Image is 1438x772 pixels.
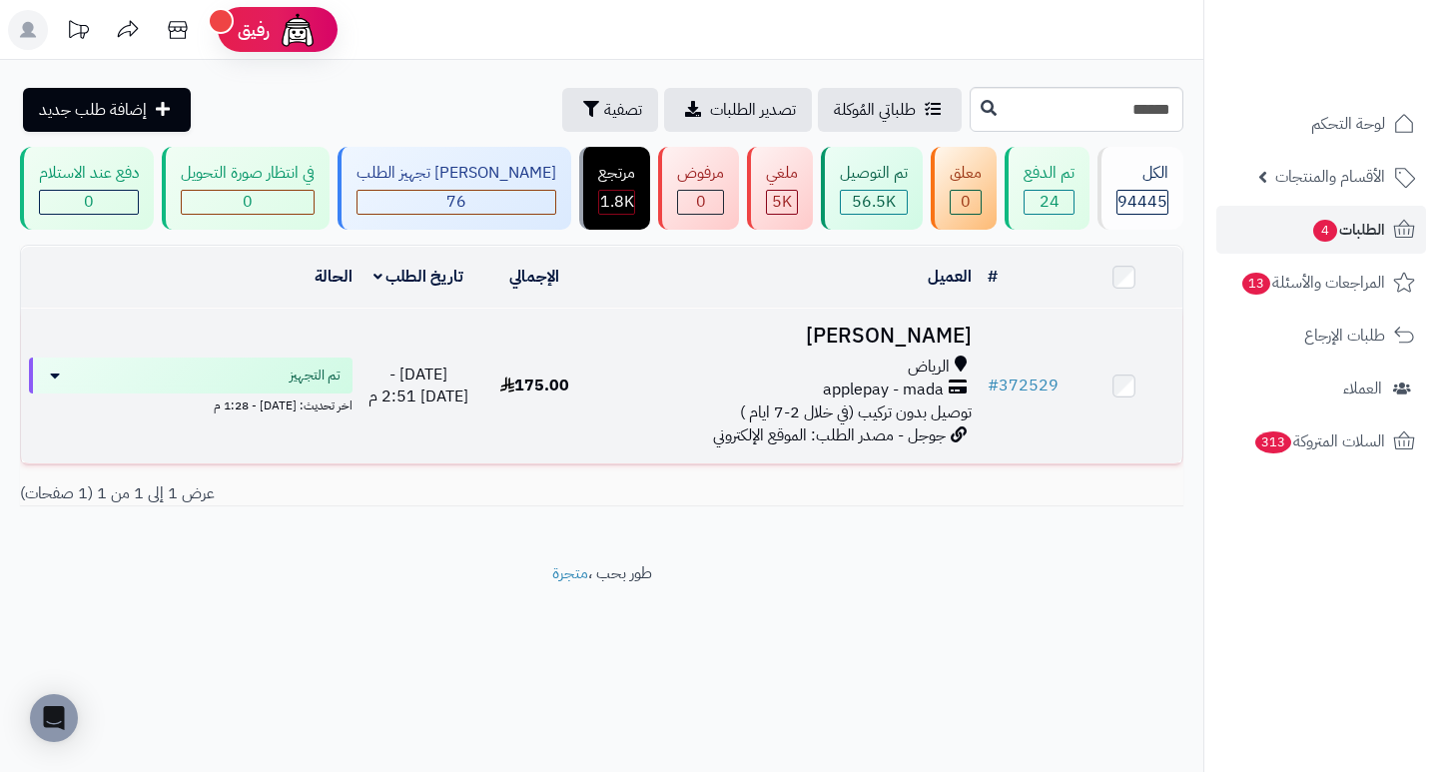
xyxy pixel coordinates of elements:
div: اخر تحديث: [DATE] - 1:28 م [29,393,353,414]
span: [DATE] - [DATE] 2:51 م [368,363,468,409]
span: العملاء [1343,375,1382,402]
div: مرتجع [598,162,635,185]
a: مرفوض 0 [654,147,743,230]
span: المراجعات والأسئلة [1240,269,1385,297]
span: 175.00 [500,374,569,397]
span: لوحة التحكم [1311,110,1385,138]
div: 24 [1025,191,1074,214]
span: رفيق [238,18,270,42]
span: 5K [772,190,792,214]
div: Open Intercom Messenger [30,694,78,742]
div: 76 [358,191,555,214]
div: 4957 [767,191,797,214]
a: تصدير الطلبات [664,88,812,132]
button: تصفية [562,88,658,132]
div: الكل [1116,162,1168,185]
span: تصدير الطلبات [710,98,796,122]
a: # [988,265,998,289]
a: تم الدفع 24 [1001,147,1093,230]
span: الأقسام والمنتجات [1275,163,1385,191]
a: تاريخ الطلب [373,265,464,289]
img: ai-face.png [278,10,318,50]
a: [PERSON_NAME] تجهيز الطلب 76 [334,147,575,230]
a: الحالة [315,265,353,289]
a: الطلبات4 [1216,206,1426,254]
span: 0 [84,190,94,214]
div: تم التوصيل [840,162,908,185]
a: متجرة [552,561,588,585]
div: 1806 [599,191,634,214]
h3: [PERSON_NAME] [600,325,971,348]
span: 56.5K [852,190,896,214]
div: ملغي [766,162,798,185]
span: 4 [1313,220,1338,243]
img: logo-2.png [1302,44,1419,86]
div: [PERSON_NAME] تجهيز الطلب [357,162,556,185]
span: 76 [446,190,466,214]
span: تصفية [604,98,642,122]
div: معلق [950,162,982,185]
a: معلق 0 [927,147,1001,230]
span: # [988,374,999,397]
a: مرتجع 1.8K [575,147,654,230]
a: المراجعات والأسئلة13 [1216,259,1426,307]
div: 0 [951,191,981,214]
span: السلات المتروكة [1253,427,1385,455]
a: طلباتي المُوكلة [818,88,962,132]
span: 313 [1254,431,1291,454]
div: 0 [678,191,723,214]
a: دفع عند الاستلام 0 [16,147,158,230]
span: 0 [696,190,706,214]
span: طلبات الإرجاع [1304,322,1385,350]
span: طلباتي المُوكلة [834,98,916,122]
span: تم التجهيز [290,366,341,386]
span: إضافة طلب جديد [39,98,147,122]
a: الكل94445 [1093,147,1187,230]
a: لوحة التحكم [1216,100,1426,148]
span: الطلبات [1311,216,1385,244]
span: 24 [1040,190,1060,214]
span: applepay - mada [823,379,944,401]
span: 1.8K [600,190,634,214]
div: 0 [40,191,138,214]
span: 13 [1242,273,1271,296]
div: في انتظار صورة التحويل [181,162,315,185]
div: عرض 1 إلى 1 من 1 (1 صفحات) [5,482,602,505]
a: العميل [928,265,972,289]
a: الإجمالي [509,265,559,289]
div: تم الدفع [1024,162,1075,185]
div: مرفوض [677,162,724,185]
a: تحديثات المنصة [53,10,103,55]
span: 0 [243,190,253,214]
span: توصيل بدون تركيب (في خلال 2-7 ايام ) [740,400,972,424]
a: طلبات الإرجاع [1216,312,1426,360]
div: 0 [182,191,314,214]
a: السلات المتروكة313 [1216,417,1426,465]
a: تم التوصيل 56.5K [817,147,927,230]
span: الرياض [908,356,950,379]
a: #372529 [988,374,1059,397]
span: 0 [961,190,971,214]
a: إضافة طلب جديد [23,88,191,132]
a: ملغي 5K [743,147,817,230]
div: دفع عند الاستلام [39,162,139,185]
a: في انتظار صورة التحويل 0 [158,147,334,230]
span: جوجل - مصدر الطلب: الموقع الإلكتروني [713,423,946,447]
span: 94445 [1117,190,1167,214]
a: العملاء [1216,365,1426,412]
div: 56502 [841,191,907,214]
